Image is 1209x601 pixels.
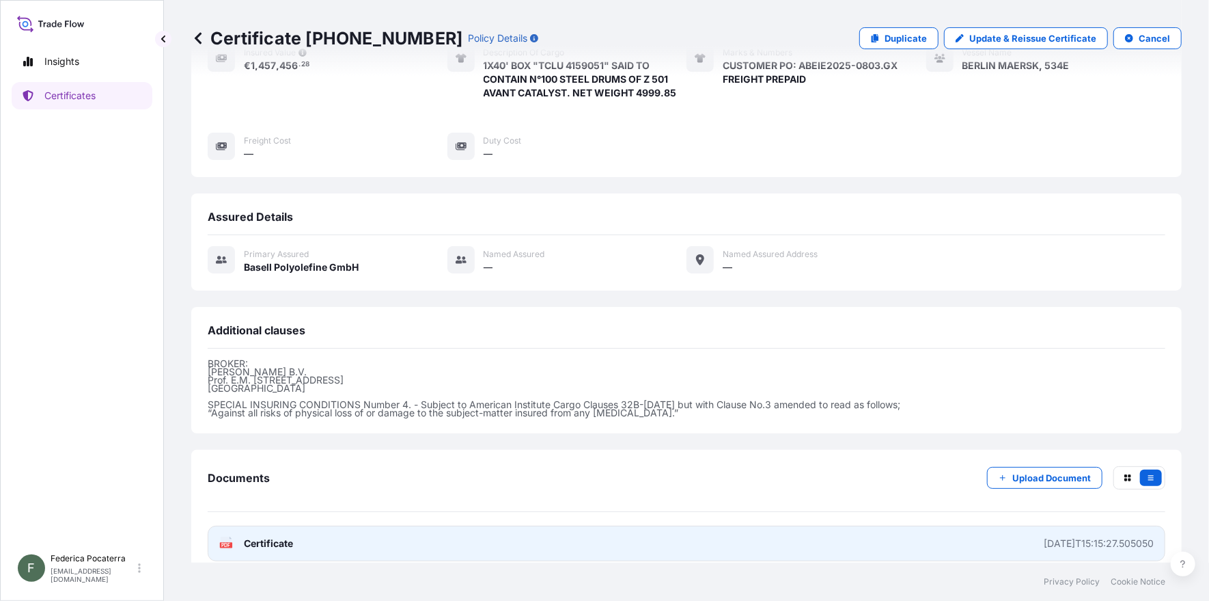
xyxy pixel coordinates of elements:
[244,249,309,260] span: Primary assured
[1044,576,1100,587] a: Privacy Policy
[208,471,270,485] span: Documents
[859,27,939,49] a: Duplicate
[723,261,732,274] span: —
[12,48,152,75] a: Insights
[484,249,545,260] span: Named Assured
[969,31,1096,45] p: Update & Reissue Certificate
[208,360,1165,417] p: BROKER: [PERSON_NAME] B.V. Prof. E.M. [STREET_ADDRESS] [GEOGRAPHIC_DATA] SPECIAL INSURING CONDITI...
[484,59,687,100] span: 1X40' BOX "TCLU 4159051" SAID TO CONTAIN N°100 STEEL DRUMS OF Z 501 AVANT CATALYST. NET WEIGHT 49...
[244,135,291,146] span: Freight Cost
[944,27,1108,49] a: Update & Reissue Certificate
[208,526,1165,561] a: PDFCertificate[DATE]T15:15:27.505050
[244,147,253,161] span: —
[468,31,527,45] p: Policy Details
[1111,576,1165,587] a: Cookie Notice
[244,537,293,550] span: Certificate
[484,135,522,146] span: Duty Cost
[1139,31,1170,45] p: Cancel
[12,82,152,109] a: Certificates
[44,89,96,103] p: Certificates
[191,27,462,49] p: Certificate [PHONE_NUMBER]
[51,553,135,564] p: Federica Pocaterra
[51,567,135,583] p: [EMAIL_ADDRESS][DOMAIN_NAME]
[44,55,79,68] p: Insights
[723,249,818,260] span: Named Assured Address
[244,261,359,274] span: Basell Polyolefine GmbH
[208,323,305,337] span: Additional clauses
[484,261,493,274] span: —
[885,31,927,45] p: Duplicate
[484,147,493,161] span: —
[222,543,231,548] text: PDF
[1113,27,1182,49] button: Cancel
[28,561,36,575] span: F
[208,210,293,224] span: Assured Details
[1012,471,1091,485] p: Upload Document
[1044,537,1154,550] div: [DATE]T15:15:27.505050
[987,467,1102,489] button: Upload Document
